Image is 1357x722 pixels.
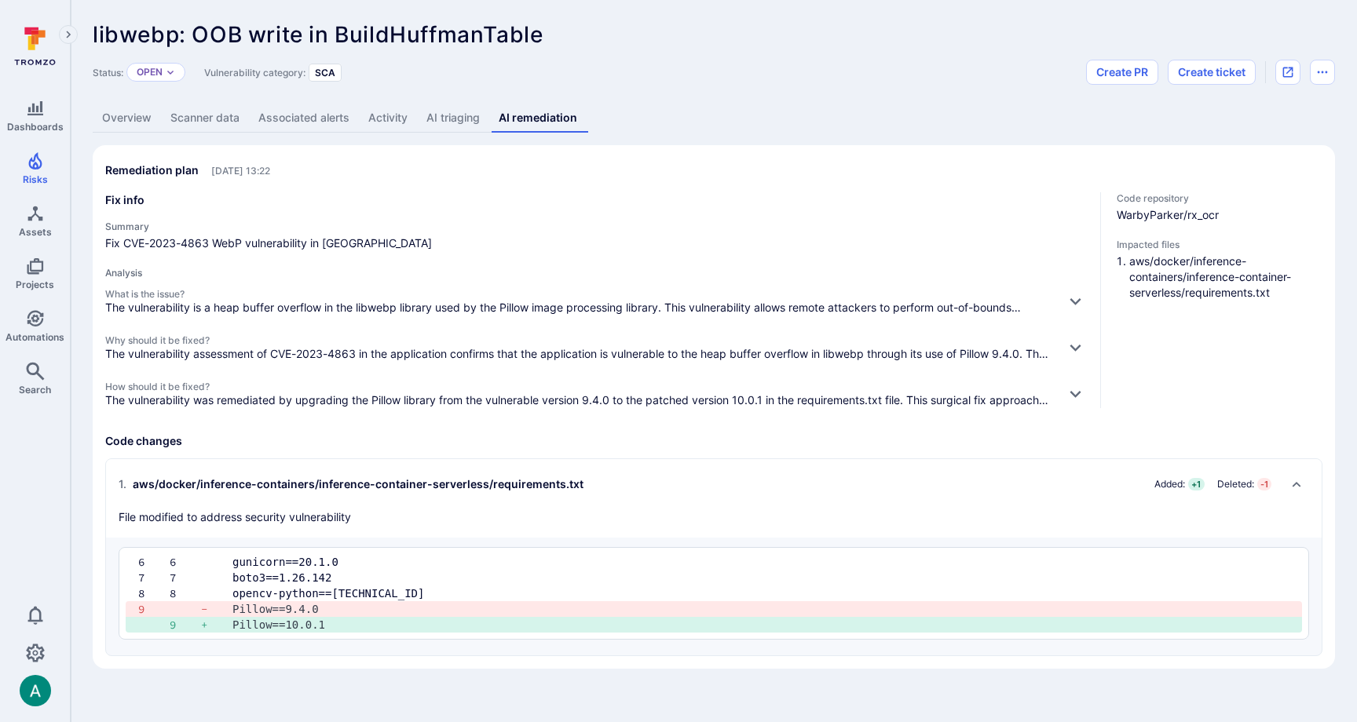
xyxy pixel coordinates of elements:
[93,104,1335,133] div: Vulnerability tabs
[105,221,1088,232] h4: Summary
[119,476,126,492] span: 1 .
[201,617,232,633] div: +
[105,162,199,178] h2: Remediation plan
[1188,478,1204,490] span: + 1
[93,104,161,133] a: Overview
[119,476,583,492] div: aws/docker/inference-containers/inference-container-serverless/requirements.txt
[204,67,305,78] span: Vulnerability category:
[1117,207,1322,223] span: WarbyParker/rx_ocr
[105,267,1088,279] h4: Analysis
[105,346,1053,362] p: The vulnerability assessment of CVE-2023-4863 in the application confirms that the application is...
[138,601,170,617] div: 9
[105,433,1322,449] h3: Code changes
[138,585,170,601] div: 8
[105,381,1053,392] span: How should it be fixed?
[19,384,51,396] span: Search
[170,554,201,570] div: 6
[201,601,232,617] div: -
[5,331,64,343] span: Automations
[417,104,489,133] a: AI triaging
[20,675,51,706] img: ACg8ocLSa5mPYBaXNx3eFu_EmspyJX0laNWN7cXOFirfQ7srZveEpg=s96-c
[1086,60,1158,85] button: Create PR
[137,66,163,78] button: Open
[161,104,249,133] a: Scanner data
[105,300,1053,315] p: The vulnerability is a heap buffer overflow in the libwebp library used by the Pillow image proce...
[119,509,351,525] p: File modified to address security vulnerability
[138,554,170,570] div: 6
[170,585,201,601] div: 8
[105,334,1053,346] span: Why should it be fixed?
[1257,478,1271,490] span: - 1
[1129,253,1322,301] li: aws/docker/inference-containers/inference-container-serverless/requirements.txt
[23,173,48,185] span: Risks
[93,21,543,48] span: libwebp: OOB write in BuildHuffmanTable
[59,25,78,44] button: Expand navigation menu
[1310,60,1335,85] button: Options menu
[105,235,1088,251] span: Fix CVE-2023-4863 WebP vulnerability in [GEOGRAPHIC_DATA]
[19,226,52,238] span: Assets
[105,288,1053,300] span: What is the issue?
[232,585,1289,601] pre: opencv-python==[TECHNICAL_ID]
[232,570,1289,585] pre: boto3==1.26.142
[1217,478,1254,490] span: Deleted:
[359,104,417,133] a: Activity
[232,601,1289,617] pre: Pillow==9.4.0
[1154,478,1185,490] span: Added:
[105,192,1088,208] h3: Fix info
[232,554,1289,570] pre: gunicorn==20.1.0
[93,67,123,78] span: Status:
[138,570,170,585] div: 7
[1275,60,1300,85] div: Open original issue
[106,459,1322,538] div: Collapse
[1117,239,1322,250] span: Impacted files
[166,67,175,77] button: Expand dropdown
[309,64,342,82] div: SCA
[1168,60,1256,85] button: Create ticket
[16,279,54,290] span: Projects
[170,570,201,585] div: 7
[232,617,1289,633] pre: Pillow==10.0.1
[249,104,359,133] a: Associated alerts
[1117,192,1322,204] span: Code repository
[63,28,74,42] i: Expand navigation menu
[20,675,51,706] div: Arjan Dehar
[170,617,201,633] div: 9
[7,121,64,133] span: Dashboards
[105,392,1053,408] p: The vulnerability was remediated by upgrading the Pillow library from the vulnerable version 9.4....
[489,104,587,133] a: AI remediation
[211,165,270,177] span: Only visible to Tromzo users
